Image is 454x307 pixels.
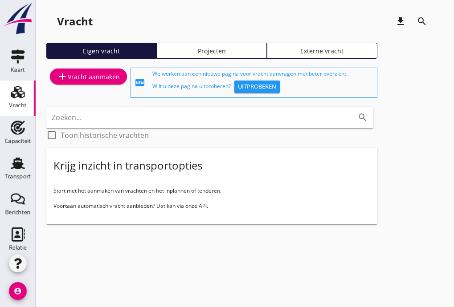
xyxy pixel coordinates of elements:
div: Berichten [5,209,31,215]
a: Vracht aanmaken [50,69,127,85]
a: Projecten [157,43,267,59]
i: download [395,16,406,27]
i: add [57,71,68,82]
div: Uitproberen [238,82,276,91]
div: Eigen vracht [50,46,153,56]
div: Relatie [9,245,27,250]
div: Vracht [9,102,27,108]
div: Vracht aanmaken [57,71,120,82]
input: Zoeken... [52,110,343,125]
div: Kaart [11,67,25,73]
div: Vracht [57,14,93,28]
i: search [357,112,368,123]
button: Uitproberen [234,81,280,93]
div: Transport [5,174,31,179]
p: Start met het aanmaken van vrachten en het inplannen of tenderen. [53,187,370,195]
i: search [417,16,427,27]
div: Externe vracht [271,46,373,56]
div: Krijg inzicht in transportopties [53,158,202,173]
div: Capaciteit [5,138,31,144]
div: Projecten [161,46,263,56]
div: We werken aan een nieuwe pagina voor vracht aanvragen met beter overzicht. Wilt u deze pagina uit... [152,70,373,96]
i: fiber_new [135,77,145,88]
img: logo-small.a267ee39.svg [2,2,34,35]
a: Externe vracht [267,43,377,59]
p: Voortaan automatisch vracht aanbieden? Dat kan via onze API. [53,202,370,210]
a: Eigen vracht [46,43,157,59]
label: Toon historische vrachten [61,131,149,140]
i: account_circle [9,282,27,300]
